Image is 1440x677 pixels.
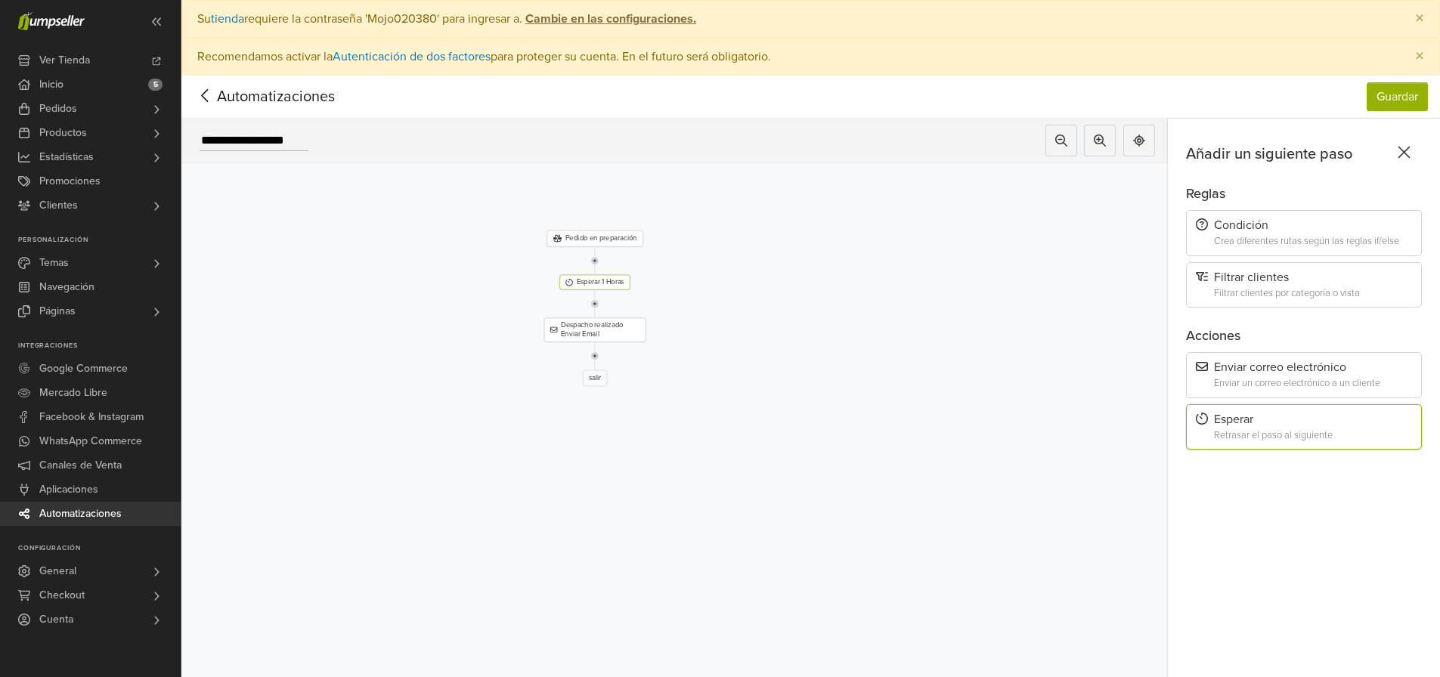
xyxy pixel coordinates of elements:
strong: Cambie en las configuraciones. [525,11,696,26]
div: salir [583,369,607,386]
span: General [39,559,76,583]
div: Condición [1196,218,1412,233]
div: CondiciónCrea diferentes rutas según las reglas if/else [1186,210,1422,256]
div: Esperar [1196,413,1412,427]
div: Filtrar clientesFiltrar clientes por categoría o vista [1186,262,1422,308]
span: Canales de Venta [39,453,122,478]
span: Páginas [39,299,76,323]
span: Automatizaciones [194,85,311,108]
div: Enviar un correo electrónico a un cliente [1214,378,1412,389]
span: Automatizaciones [39,502,122,526]
span: Temas [39,251,69,275]
div: Pedido en preparación [547,230,643,247]
span: Facebook & Instagram [39,405,144,429]
p: Configuración [18,544,181,553]
div: Recomendamos activar la para proteger su cuenta. En el futuro será obligatorio. [181,38,1440,76]
button: Close [1400,39,1439,75]
span: 5 [148,79,163,91]
span: Estadísticas [39,145,94,169]
span: Google Commerce [39,357,128,381]
div: Filtrar clientes [1196,270,1412,285]
div: Esperar 1 Horas [559,275,630,290]
span: Promociones [39,169,101,193]
div: Reglas [1186,184,1422,204]
div: EsperarRetrasar el paso al siguiente [1186,404,1422,450]
span: Clientes [39,193,78,218]
p: Personalización [18,236,181,245]
a: tienda [211,11,244,26]
span: Checkout [39,583,85,607]
span: Aplicaciones [39,478,98,502]
button: Close [1400,1,1439,37]
span: Productos [39,121,87,145]
a: Cambie en las configuraciones. [522,11,696,26]
img: line-7960e5f4d2b50ad2986e.svg [591,290,599,318]
div: Acciones [1186,326,1422,346]
div: Filtrar clientes por categoría o vista [1214,288,1412,299]
span: WhatsApp Commerce [39,429,142,453]
span: Navegación [39,275,94,299]
p: Integraciones [18,342,181,351]
img: line-7960e5f4d2b50ad2986e.svg [591,246,599,274]
span: × [1415,45,1424,67]
div: Añadir un siguiente paso [1186,143,1416,165]
span: × [1415,8,1424,29]
span: Inicio [39,73,63,97]
img: line-7960e5f4d2b50ad2986e.svg [591,342,599,369]
div: Crea diferentes rutas según las reglas if/else [1214,236,1412,247]
div: Enviar correo electrónico [1196,360,1412,375]
a: Autenticación de dos factores [333,49,491,64]
span: Cuenta [39,607,73,632]
span: Mercado Libre [39,381,107,405]
div: Enviar correo electrónicoEnviar un correo electrónico a un cliente [1186,352,1422,398]
span: Ver Tienda [39,48,90,73]
button: Guardar [1367,82,1428,111]
div: Retrasar el paso al siguiente [1214,430,1412,441]
div: Despacho realizado Enviar Email [544,318,646,342]
span: Pedidos [39,97,77,121]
